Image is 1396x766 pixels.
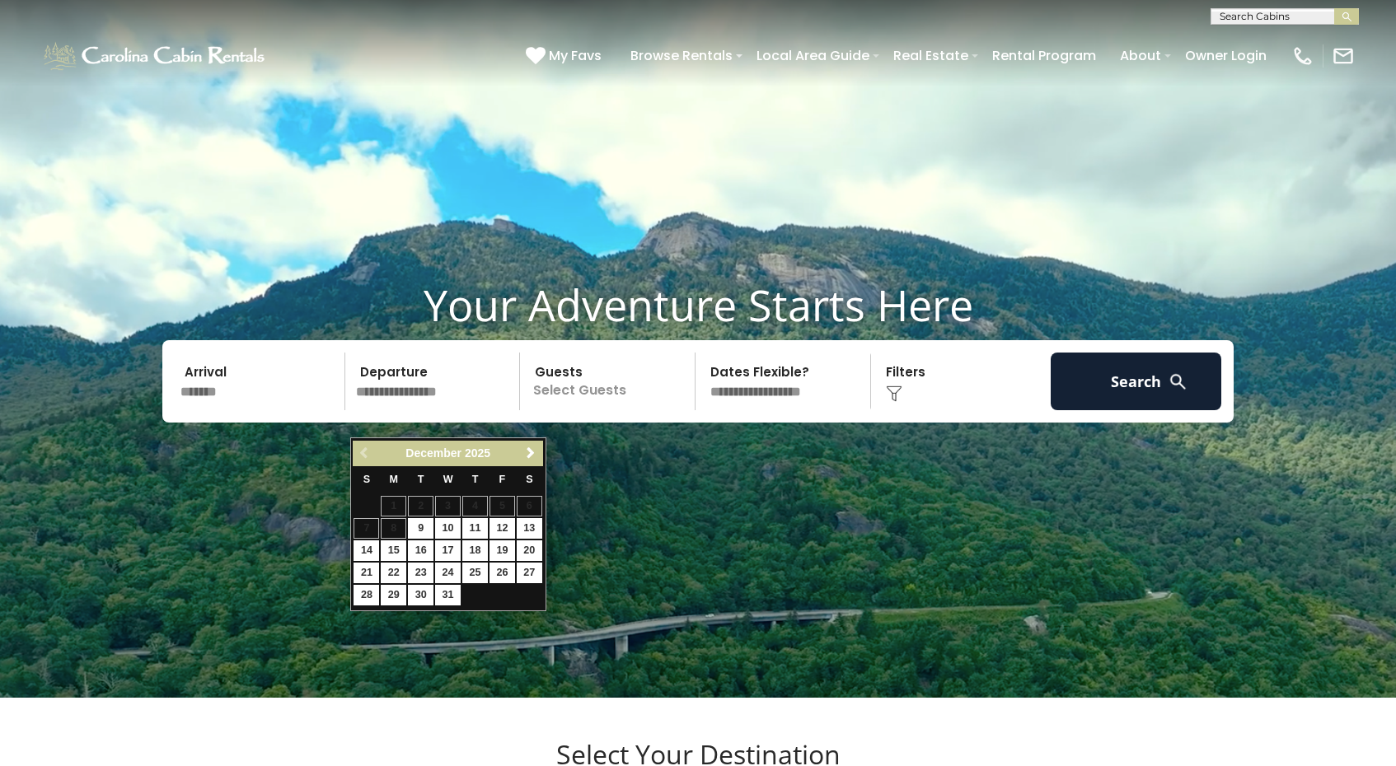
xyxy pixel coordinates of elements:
a: 17 [435,540,461,561]
span: Saturday [526,474,532,485]
a: 20 [517,540,542,561]
span: Monday [390,474,399,485]
a: 15 [381,540,406,561]
a: Owner Login [1177,41,1275,70]
a: 12 [490,518,515,539]
img: White-1-1-2.png [41,40,269,72]
a: 24 [435,563,461,583]
a: 11 [462,518,488,539]
span: 2025 [465,446,490,460]
a: Rental Program [984,41,1104,70]
a: 31 [435,585,461,605]
a: 29 [381,585,406,605]
a: 25 [462,563,488,583]
span: Sunday [363,474,370,485]
h1: Your Adventure Starts Here [12,279,1384,330]
span: Wednesday [443,474,453,485]
a: Browse Rentals [622,41,741,70]
p: Select Guests [525,353,695,410]
a: 18 [462,540,488,561]
img: search-regular-white.png [1168,371,1188,392]
img: phone-regular-white.png [1291,44,1314,68]
span: December [405,446,461,460]
span: My Favs [549,45,602,66]
a: 14 [354,540,379,561]
a: 22 [381,563,406,583]
a: 10 [435,518,461,539]
a: 23 [408,563,433,583]
a: 27 [517,563,542,583]
a: 16 [408,540,433,561]
a: Real Estate [885,41,977,70]
a: 21 [354,563,379,583]
a: Local Area Guide [748,41,878,70]
a: 30 [408,585,433,605]
img: filter--v1.png [886,385,902,402]
button: Search [1051,353,1221,410]
a: Next [521,443,541,464]
a: 13 [517,518,542,539]
a: 9 [408,518,433,539]
a: 28 [354,585,379,605]
a: About [1112,41,1169,70]
a: 19 [490,540,515,561]
a: My Favs [526,45,606,67]
span: Tuesday [418,474,424,485]
span: Friday [499,474,506,485]
span: Thursday [472,474,479,485]
a: 26 [490,563,515,583]
span: Next [524,446,537,460]
img: mail-regular-white.png [1332,44,1355,68]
